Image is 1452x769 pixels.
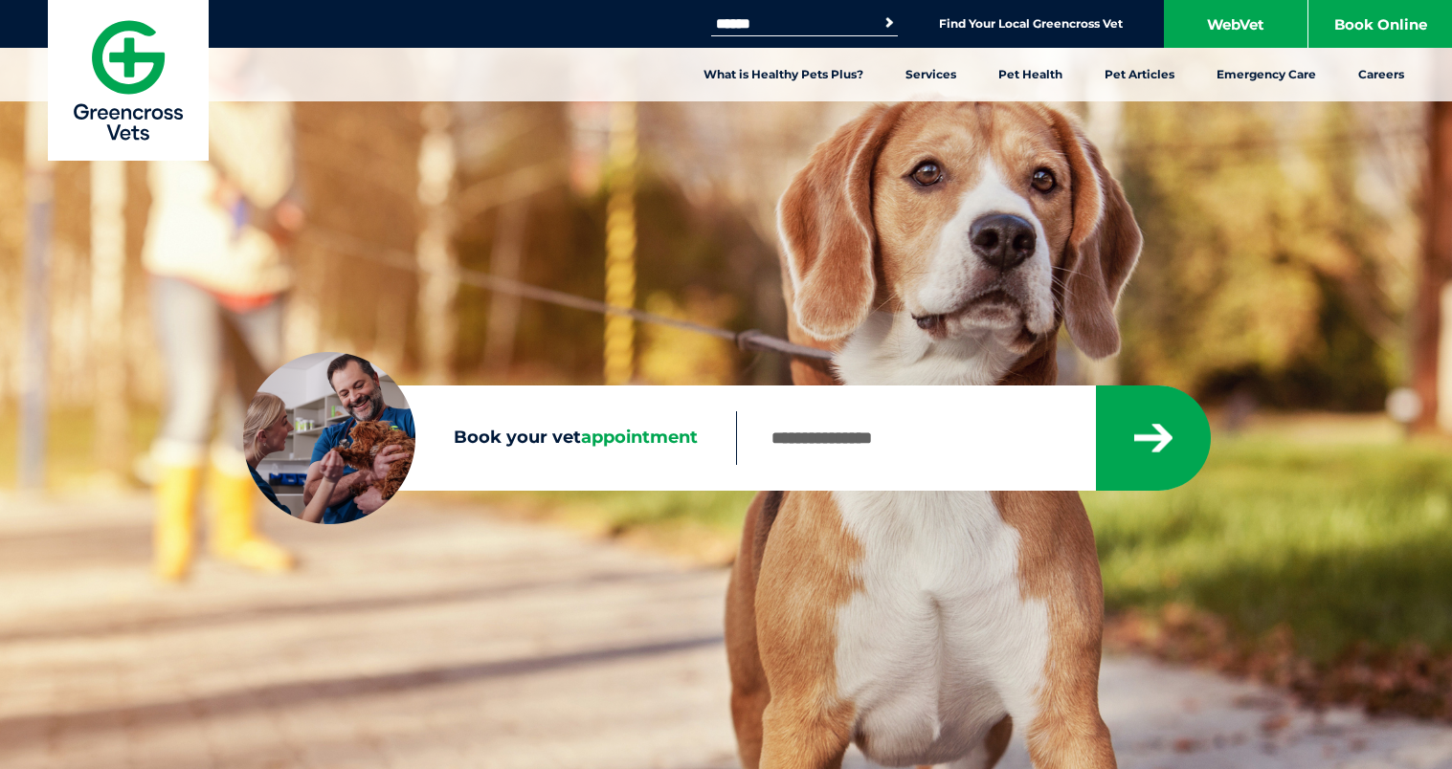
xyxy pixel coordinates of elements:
a: Careers [1337,48,1425,101]
a: Pet Articles [1083,48,1195,101]
button: Search [880,13,899,33]
a: Find Your Local Greencross Vet [939,16,1123,32]
a: What is Healthy Pets Plus? [682,48,884,101]
a: Emergency Care [1195,48,1337,101]
a: Pet Health [977,48,1083,101]
label: Book your vet [243,424,736,452]
a: Services [884,48,977,101]
span: appointment [581,427,698,448]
